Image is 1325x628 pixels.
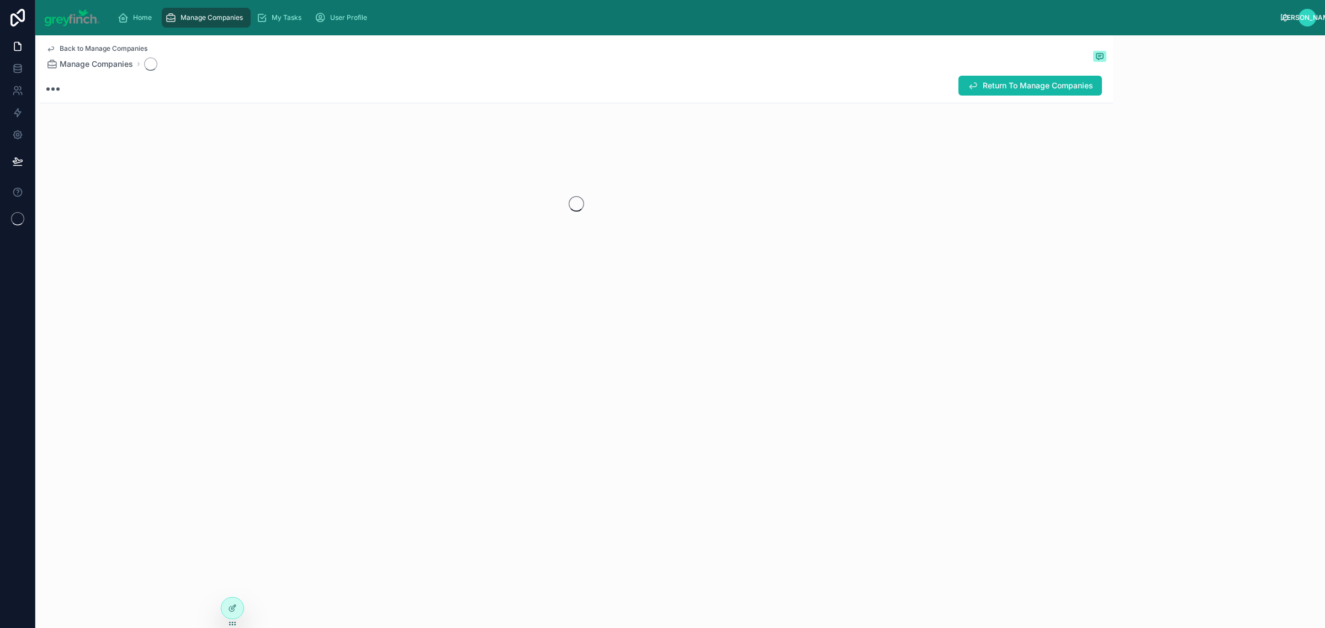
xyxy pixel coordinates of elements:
span: Home [133,13,152,22]
a: Back to Manage Companies [46,44,147,53]
span: Manage Companies [181,13,243,22]
a: Home [114,8,160,28]
span: My Tasks [272,13,301,22]
a: User Profile [311,8,375,28]
span: Back to Manage Companies [60,44,147,53]
span: User Profile [330,13,367,22]
a: Manage Companies [46,59,133,70]
button: Return To Manage Companies [958,76,1102,96]
img: App logo [44,9,100,27]
a: My Tasks [253,8,309,28]
span: Return To Manage Companies [983,80,1093,91]
a: Manage Companies [162,8,251,28]
div: scrollable content [109,6,1281,30]
span: Manage Companies [60,59,133,70]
